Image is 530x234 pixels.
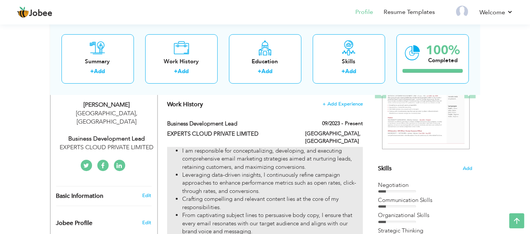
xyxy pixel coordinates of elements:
div: 100% [426,44,460,56]
div: [PERSON_NAME] [56,101,157,109]
div: Business Development Lead [56,135,157,143]
span: Jobee Profile [56,220,93,227]
label: [GEOGRAPHIC_DATA], [GEOGRAPHIC_DATA] [305,130,363,145]
label: 09/2023 - Present [322,120,363,127]
a: Add [345,67,356,75]
div: Work History [151,57,212,65]
a: Profile [355,8,373,17]
h4: This helps to show the companies you have worked for. [167,101,363,108]
span: , [136,109,137,118]
div: [GEOGRAPHIC_DATA] [GEOGRAPHIC_DATA] [56,109,157,127]
label: + [174,67,178,75]
li: I am responsible for conceptualizing, developing, and executing comprehensive email marketing str... [182,147,363,171]
a: Resume Templates [384,8,435,17]
div: Organizational Skills [378,211,473,219]
a: Add [178,67,189,75]
label: Business Development Lead [167,120,294,128]
div: Skills [319,57,379,65]
div: Negotiation [378,181,473,189]
label: + [258,67,261,75]
span: Basic Information [56,193,104,200]
img: Profile Img [456,6,468,18]
div: Completed [426,56,460,64]
div: Education [235,57,295,65]
a: Jobee [17,6,52,18]
div: EXPERTS CLOUD PRIVATE LIMITED [56,143,157,152]
span: Add [463,165,473,172]
a: Add [94,67,105,75]
div: Enhance your career by creating a custom URL for your Jobee public profile. [51,212,157,231]
span: + Add Experience [323,101,363,107]
span: Jobee [29,9,52,18]
a: Welcome [479,8,513,17]
div: Communication Skills [378,196,473,204]
li: Leveraging data-driven insights, I continuously refine campaign approaches to enhance performance... [182,171,363,195]
span: Edit [142,219,151,226]
a: Edit [142,192,151,199]
label: + [341,67,345,75]
div: Summary [68,57,128,65]
img: jobee.io [17,6,29,18]
span: Skills [378,164,392,173]
span: Work History [167,100,203,109]
li: Crafting compelling and relevant content lies at the core of my responsibilities. [182,195,363,211]
label: EXPERTS CLOUD PRIVATE LIMITED [167,130,294,138]
a: Add [261,67,272,75]
label: + [90,67,94,75]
